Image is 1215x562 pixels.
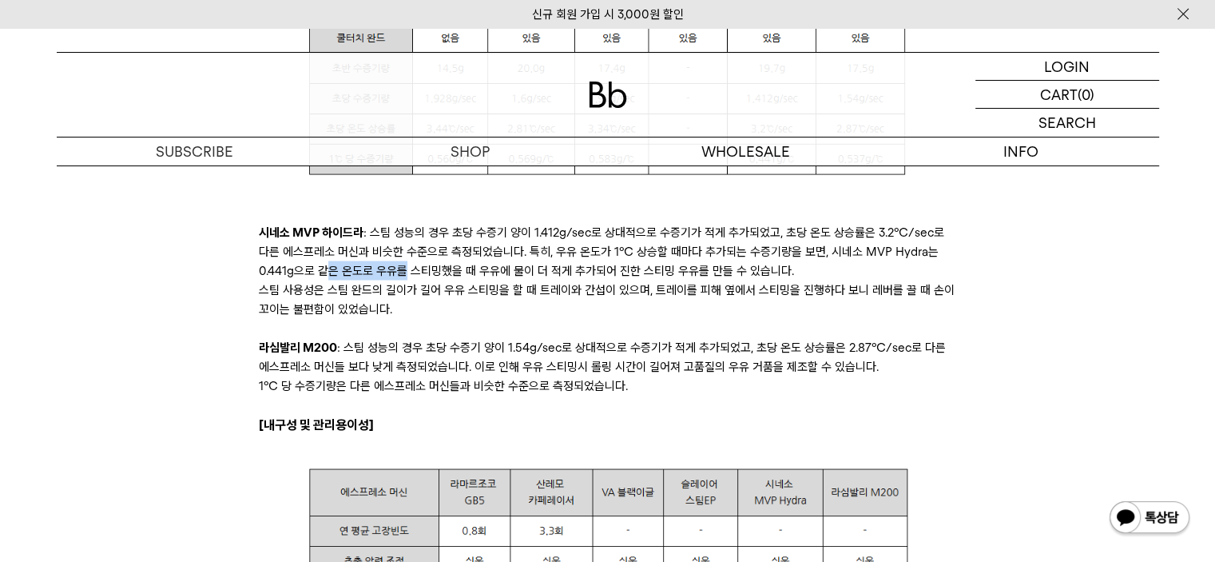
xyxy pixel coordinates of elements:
img: 카카오톡 채널 1:1 채팅 버튼 [1108,500,1191,538]
p: 스팀 사용성은 스팀 완드의 길이가 길어 우유 스티밍을 할 때 트레이와 간섭이 있으며, 트레이를 피해 옆에서 스티밍을 진행하다 보니 레버를 끌 때 손이 꼬이는 불편함이 있었습니다. [259,280,956,318]
p: INFO [883,138,1159,165]
p: (0) [1078,81,1094,108]
b: 라심발리 M200 [259,340,337,354]
p: LOGIN [1044,53,1090,80]
a: CART (0) [975,81,1159,109]
p: : 스팀 성능의 경우 초당 수증기 양이 1.412g/sec로 상대적으로 수증기가 적게 추가되었고, 초당 온도 상승률은 3.2℃/sec로 다른 에스프레소 머신과 비슷한 수준으로... [259,222,956,280]
a: SUBSCRIBE [57,138,332,165]
p: CART [1040,81,1078,108]
img: 로고 [589,82,627,108]
p: WHOLESALE [608,138,883,165]
p: : 스팀 성능의 경우 초당 수증기 양이 1.54g/sec로 상대적으로 수증기가 적게 추가되었고, 초당 온도 상승률은 2.87℃/sec로 다른 에스프레소 머신들 보다 낮게 측정... [259,337,956,376]
a: SHOP [332,138,608,165]
a: LOGIN [975,53,1159,81]
p: SEARCH [1038,109,1096,137]
p: 1℃ 당 수증기량은 다른 에스프레소 머신들과 비슷한 수준으로 측정되었습니다. [259,376,956,395]
b: [내구성 및 관리용이성] [259,417,374,432]
b: 시네소 MVP 하이드라 [259,225,363,239]
a: 신규 회원 가입 시 3,000원 할인 [532,7,684,22]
